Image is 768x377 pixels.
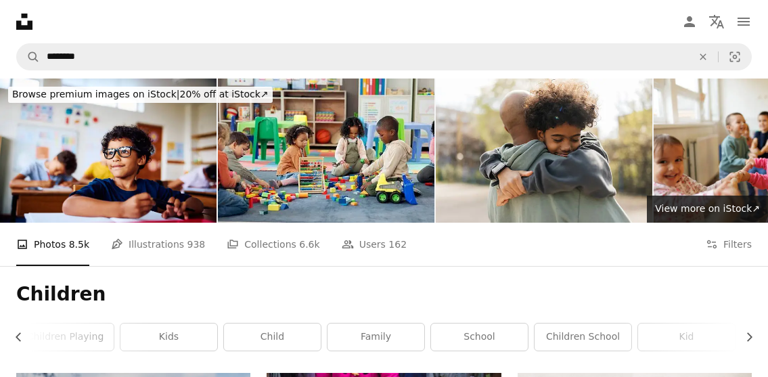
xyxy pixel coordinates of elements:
[703,8,730,35] button: Language
[388,237,407,252] span: 162
[647,196,768,223] a: View more on iStock↗
[227,223,319,266] a: Collections 6.6k
[16,14,32,30] a: Home — Unsplash
[16,282,752,307] h1: Children
[12,89,179,99] span: Browse premium images on iStock |
[17,44,40,70] button: Search Unsplash
[638,324,735,351] a: kid
[327,324,424,351] a: family
[16,43,752,70] form: Find visuals sitewide
[431,324,528,351] a: school
[706,223,752,266] button: Filters
[655,203,760,214] span: View more on iStock ↗
[12,89,269,99] span: 20% off at iStock ↗
[120,324,217,351] a: kids
[688,44,718,70] button: Clear
[218,79,434,223] img: Kids, students and play with blocks in classroom for learning, problem solving and creative activ...
[342,223,407,266] a: Users 162
[535,324,631,351] a: children school
[224,324,321,351] a: child
[187,237,206,252] span: 938
[436,79,652,223] img: Tender hug shared between a child and adult
[730,8,757,35] button: Menu
[737,324,752,351] button: scroll list to the right
[299,237,319,252] span: 6.6k
[676,8,703,35] a: Log in / Sign up
[719,44,751,70] button: Visual search
[16,324,31,351] button: scroll list to the left
[17,324,114,351] a: children playing
[111,223,205,266] a: Illustrations 938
